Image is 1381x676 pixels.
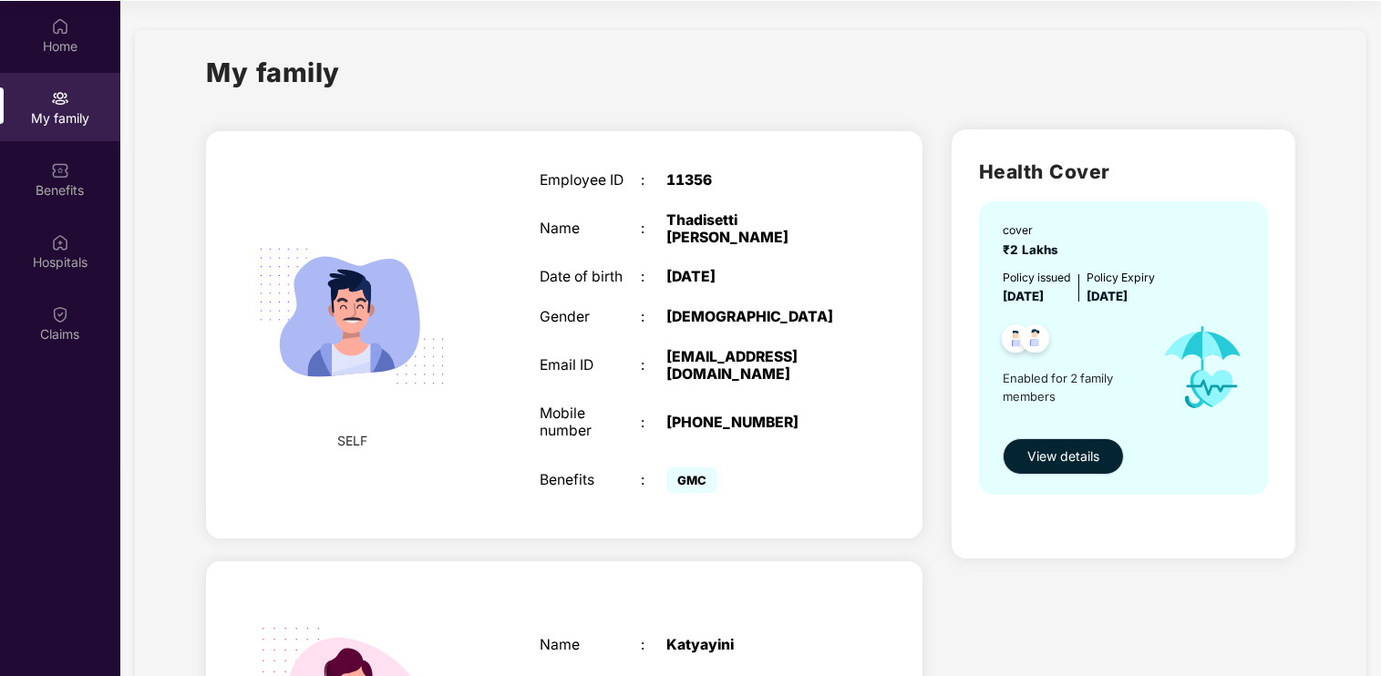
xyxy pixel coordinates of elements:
[641,309,666,326] div: :
[666,415,843,432] div: [PHONE_NUMBER]
[666,467,717,493] span: GMC
[540,172,641,189] div: Employee ID
[540,405,641,439] div: Mobile number
[666,637,843,654] div: Katyayini
[51,233,69,251] img: svg+xml;base64,PHN2ZyBpZD0iSG9zcGl0YWxzIiB4bWxucz0iaHR0cDovL3d3dy53My5vcmcvMjAwMC9zdmciIHdpZHRoPS...
[666,349,843,383] div: [EMAIL_ADDRESS][DOMAIN_NAME]
[337,431,367,451] span: SELF
[994,319,1038,364] img: svg+xml;base64,PHN2ZyB4bWxucz0iaHR0cDovL3d3dy53My5vcmcvMjAwMC9zdmciIHdpZHRoPSI0OC45NDMiIGhlaWdodD...
[979,157,1268,187] h2: Health Cover
[1027,446,1099,466] span: View details
[641,415,666,432] div: :
[641,357,666,374] div: :
[1003,289,1044,303] span: [DATE]
[206,52,340,93] h1: My family
[666,269,843,286] div: [DATE]
[1003,242,1066,257] span: ₹2 Lakhs
[1003,369,1146,406] span: Enabled for 2 family members
[641,637,666,654] div: :
[237,201,467,431] img: svg+xml;base64,PHN2ZyB4bWxucz0iaHR0cDovL3d3dy53My5vcmcvMjAwMC9zdmciIHdpZHRoPSIyMjQiIGhlaWdodD0iMT...
[540,357,641,374] div: Email ID
[51,89,69,108] img: svg+xml;base64,PHN2ZyB3aWR0aD0iMjAiIGhlaWdodD0iMjAiIHZpZXdCb3g9IjAgMCAyMCAyMCIgZmlsbD0ibm9uZSIgeG...
[540,309,641,326] div: Gender
[666,172,843,189] div: 11356
[1146,306,1260,429] img: icon
[1003,221,1066,239] div: cover
[1087,269,1155,286] div: Policy Expiry
[666,309,843,326] div: [DEMOGRAPHIC_DATA]
[540,637,641,654] div: Name
[1013,319,1057,364] img: svg+xml;base64,PHN2ZyB4bWxucz0iaHR0cDovL3d3dy53My5vcmcvMjAwMC9zdmciIHdpZHRoPSI0OC45NDMiIGhlaWdodD...
[540,269,641,286] div: Date of birth
[666,212,843,246] div: Thadisetti [PERSON_NAME]
[641,269,666,286] div: :
[51,17,69,36] img: svg+xml;base64,PHN2ZyBpZD0iSG9tZSIgeG1sbnM9Imh0dHA6Ly93d3cudzMub3JnLzIwMDAvc3ZnIiB3aWR0aD0iMjAiIG...
[540,220,641,238] div: Name
[641,172,666,189] div: :
[51,305,69,323] img: svg+xml;base64,PHN2ZyBpZD0iQ2xhaW0iIHhtbG5zPSJodHRwOi8vd3d3LnczLm9yZy8yMDAwL3N2ZyIgd2lkdGg9IjIwIi...
[540,472,641,489] div: Benefits
[1087,289,1128,303] span: [DATE]
[1003,269,1071,286] div: Policy issued
[641,472,666,489] div: :
[51,161,69,179] img: svg+xml;base64,PHN2ZyBpZD0iQmVuZWZpdHMiIHhtbG5zPSJodHRwOi8vd3d3LnczLm9yZy8yMDAwL3N2ZyIgd2lkdGg9Ij...
[641,220,666,238] div: :
[1003,438,1124,475] button: View details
